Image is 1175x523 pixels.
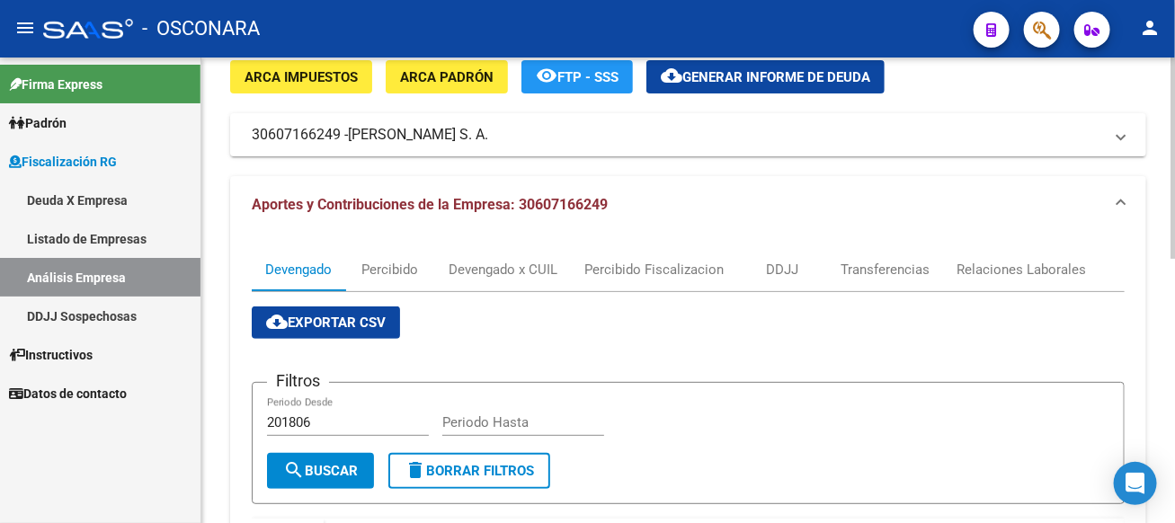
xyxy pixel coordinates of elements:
[267,453,374,489] button: Buscar
[9,384,127,403] span: Datos de contacto
[386,60,508,93] button: ARCA Padrón
[230,60,372,93] button: ARCA Impuestos
[9,75,102,94] span: Firma Express
[283,459,305,481] mat-icon: search
[766,260,798,279] div: DDJJ
[245,69,358,85] span: ARCA Impuestos
[265,260,332,279] div: Devengado
[536,65,557,86] mat-icon: remove_red_eye
[405,463,534,479] span: Borrar Filtros
[646,60,885,93] button: Generar informe de deuda
[449,260,557,279] div: Devengado x CUIL
[400,69,494,85] span: ARCA Padrón
[1114,462,1157,505] div: Open Intercom Messenger
[267,368,329,394] h3: Filtros
[388,453,550,489] button: Borrar Filtros
[9,345,93,365] span: Instructivos
[1139,17,1161,39] mat-icon: person
[661,65,682,86] mat-icon: cloud_download
[252,125,1103,145] mat-panel-title: 30607166249 -
[266,311,288,332] mat-icon: cloud_download
[14,17,36,39] mat-icon: menu
[682,69,870,85] span: Generar informe de deuda
[252,306,400,339] button: Exportar CSV
[230,113,1146,156] mat-expansion-panel-header: 30607166249 -[PERSON_NAME] S. A.
[521,60,633,93] button: FTP - SSS
[266,315,386,331] span: Exportar CSV
[405,459,426,481] mat-icon: delete
[252,196,608,213] span: Aportes y Contribuciones de la Empresa: 30607166249
[584,260,724,279] div: Percibido Fiscalizacion
[841,260,930,279] div: Transferencias
[230,176,1146,234] mat-expansion-panel-header: Aportes y Contribuciones de la Empresa: 30607166249
[362,260,419,279] div: Percibido
[9,152,117,172] span: Fiscalización RG
[9,113,67,133] span: Padrón
[557,69,619,85] span: FTP - SSS
[142,9,260,49] span: - OSCONARA
[348,125,488,145] span: [PERSON_NAME] S. A.
[957,260,1086,279] div: Relaciones Laborales
[283,463,358,479] span: Buscar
